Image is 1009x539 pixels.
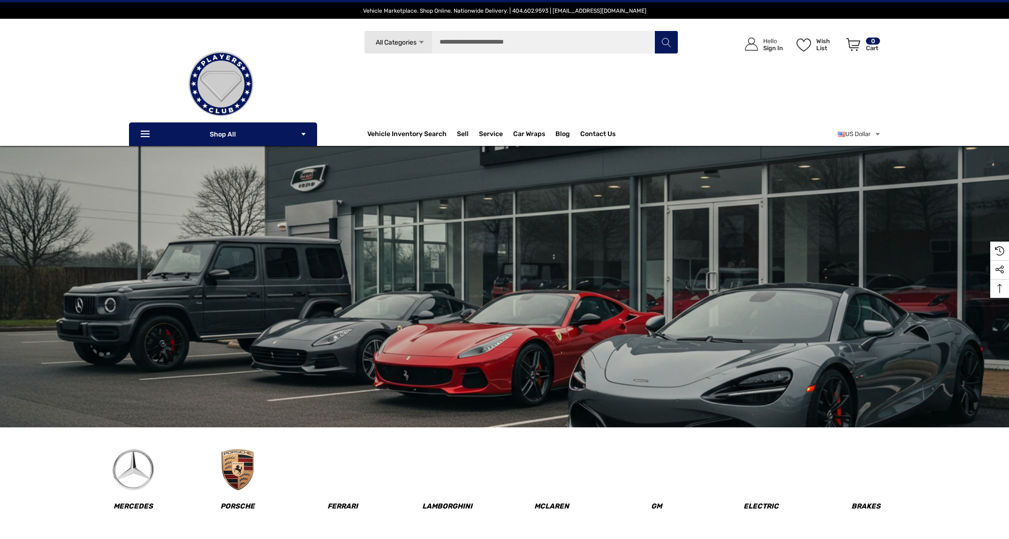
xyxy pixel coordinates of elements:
svg: Wish List [797,38,811,52]
span: Ferrari [327,502,358,511]
p: Shop All [129,122,317,146]
a: Sell [457,125,479,144]
a: Image Device Electric [710,467,813,522]
svg: Icon Line [139,129,153,140]
span: McLaren [534,502,569,511]
a: Image Device Lamborghini [395,467,499,522]
a: Wish List Wish List [792,28,842,61]
svg: Icon Arrow Down [300,131,307,137]
svg: Top [990,284,1009,293]
a: Cart with 0 items [842,28,881,65]
span: Porsche [220,502,255,511]
img: Players Club | Cars For Sale [174,37,268,131]
span: Sell [457,130,469,140]
span: Mercedes [114,502,153,511]
a: Image Device GM [605,467,708,522]
a: Image Device McLaren [500,467,603,522]
img: Image Device [112,448,154,491]
span: Vehicle Marketplace. Shop Online. Nationwide Delivery. | 404.602.9593 | [EMAIL_ADDRESS][DOMAIN_NAME] [363,8,646,14]
span: All Categories [376,38,417,46]
a: All Categories Icon Arrow Down Icon Arrow Up [364,30,432,54]
span: Lamborghini [422,502,472,511]
a: Vehicle Inventory Search [367,130,447,140]
a: Blog [555,130,570,140]
svg: Icon User Account [745,38,758,51]
p: Wish List [816,38,841,52]
a: Car Wraps [513,125,555,144]
a: USD [838,125,881,144]
svg: Icon Arrow Down [418,39,425,46]
span: Brakes [851,502,880,511]
p: Sign In [763,45,783,52]
a: Image Device Ferrari [291,467,394,522]
a: Service [479,130,503,140]
svg: Social Media [995,265,1004,274]
a: Image Device Mercedes [82,448,185,522]
span: Electric [743,502,779,511]
a: Sign in [734,28,788,61]
p: Hello [763,38,783,45]
p: 0 [866,38,880,45]
button: Search [654,30,678,54]
img: Image Device [217,448,259,491]
svg: Review Your Cart [846,38,860,51]
a: Image Device Brakes [814,467,918,522]
span: GM [651,502,662,511]
p: Cart [866,45,880,52]
a: Image Device Porsche [186,448,289,522]
a: Contact Us [580,130,615,140]
svg: Recently Viewed [995,246,1004,256]
span: Car Wraps [513,130,545,140]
